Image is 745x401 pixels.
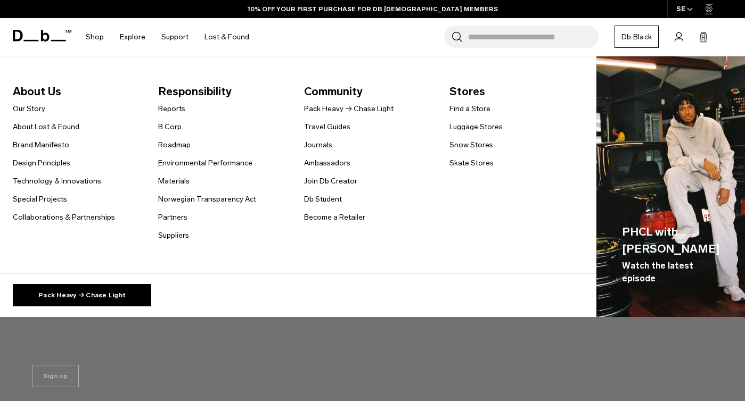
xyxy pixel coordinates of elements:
a: Explore [120,18,145,56]
a: Roadmap [158,139,191,151]
a: Special Projects [13,194,67,205]
a: Norwegian Transparency Act [158,194,256,205]
a: Find a Store [449,103,490,114]
a: Collaborations & Partnerships [13,212,115,223]
a: Skate Stores [449,157,494,169]
span: Stores [449,83,578,100]
nav: Main Navigation [78,18,257,56]
a: Ambassadors [304,157,350,169]
a: Db Student [304,194,342,205]
a: Luggage Stores [449,121,503,132]
a: Partners [158,212,187,223]
a: Journals [304,139,332,151]
a: PHCL with [PERSON_NAME] Watch the latest episode Db [596,56,745,318]
a: Travel Guides [304,121,350,132]
a: B Corp [158,121,182,132]
img: Db [596,56,745,318]
span: Community [304,83,432,100]
a: About Lost & Found [13,121,79,132]
span: Watch the latest episode [622,260,720,285]
a: Suppliers [158,230,189,241]
a: Snow Stores [449,139,493,151]
a: Pack Heavy → Chase Light [304,103,394,114]
span: Responsibility [158,83,286,100]
a: Pack Heavy → Chase Light [13,284,151,306]
a: Shop [86,18,104,56]
span: About Us [13,83,141,100]
a: Technology & Innovations [13,176,101,187]
a: Environmental Performance [158,157,252,169]
a: Materials [158,176,190,187]
a: Brand Manifesto [13,139,69,151]
a: Become a Retailer [304,212,365,223]
a: Support [161,18,189,56]
a: Join Db Creator [304,176,357,187]
span: PHCL with [PERSON_NAME] [622,223,720,257]
a: Db Black [615,26,659,48]
a: Reports [158,103,185,114]
a: Design Principles [13,157,70,169]
a: Our Story [13,103,45,114]
a: 10% OFF YOUR FIRST PURCHASE FOR DB [DEMOGRAPHIC_DATA] MEMBERS [248,4,498,14]
a: Lost & Found [204,18,249,56]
